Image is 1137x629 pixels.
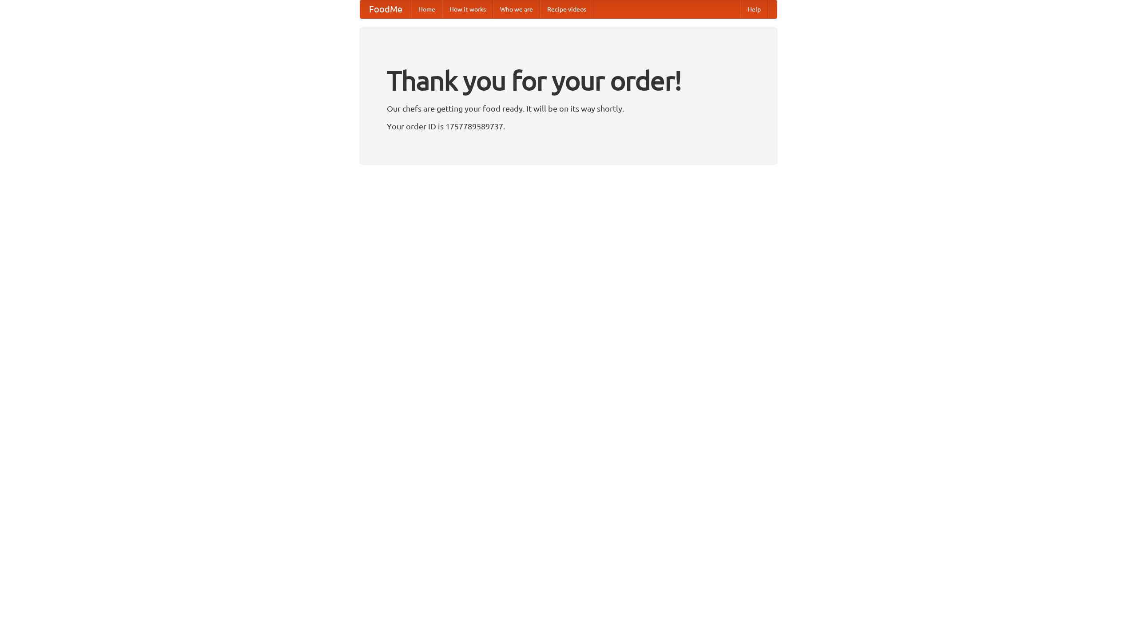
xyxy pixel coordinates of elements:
p: Your order ID is 1757789589737. [387,120,750,133]
a: Who we are [493,0,540,18]
a: FoodMe [360,0,411,18]
a: How it works [442,0,493,18]
p: Our chefs are getting your food ready. It will be on its way shortly. [387,102,750,115]
a: Recipe videos [540,0,593,18]
a: Home [411,0,442,18]
a: Help [740,0,768,18]
h1: Thank you for your order! [387,59,750,102]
